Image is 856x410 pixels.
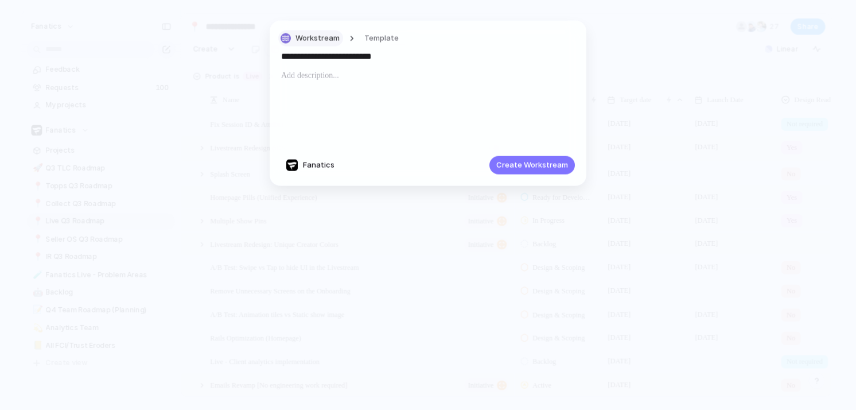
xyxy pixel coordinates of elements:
[496,160,568,171] span: Create Workstream
[295,32,340,44] span: Workstream
[357,30,406,47] button: Template
[364,32,399,44] span: Template
[278,30,343,47] button: Workstream
[489,156,575,175] button: Create Workstream
[303,160,334,171] span: Fanatics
